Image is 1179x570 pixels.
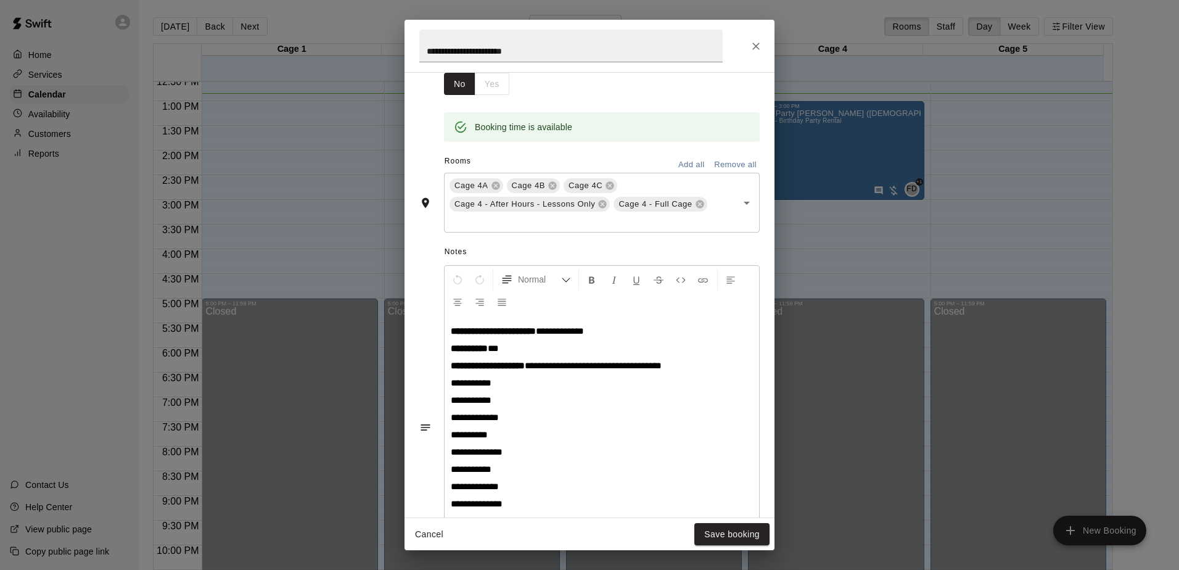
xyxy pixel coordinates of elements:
[444,73,475,96] button: No
[469,291,490,313] button: Right Align
[475,116,572,138] div: Booking time is available
[711,155,760,175] button: Remove all
[745,35,767,57] button: Close
[445,157,471,165] span: Rooms
[670,268,691,291] button: Insert Code
[419,197,432,209] svg: Rooms
[447,291,468,313] button: Center Align
[491,291,512,313] button: Justify Align
[469,268,490,291] button: Redo
[738,194,755,212] button: Open
[564,180,607,192] span: Cage 4C
[518,273,561,286] span: Normal
[672,155,711,175] button: Add all
[507,180,551,192] span: Cage 4B
[614,197,707,212] div: Cage 4 - Full Cage
[626,268,647,291] button: Format Underline
[445,242,760,262] span: Notes
[450,197,610,212] div: Cage 4 - After Hours - Lessons Only
[604,268,625,291] button: Format Italics
[450,198,600,210] span: Cage 4 - After Hours - Lessons Only
[564,178,617,193] div: Cage 4C
[694,523,770,546] button: Save booking
[614,198,697,210] span: Cage 4 - Full Cage
[496,268,576,291] button: Formatting Options
[450,180,493,192] span: Cage 4A
[419,421,432,434] svg: Notes
[444,73,509,96] div: outlined button group
[409,523,449,546] button: Cancel
[692,268,713,291] button: Insert Link
[447,268,468,291] button: Undo
[450,178,503,193] div: Cage 4A
[581,268,602,291] button: Format Bold
[720,268,741,291] button: Left Align
[648,268,669,291] button: Format Strikethrough
[507,178,561,193] div: Cage 4B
